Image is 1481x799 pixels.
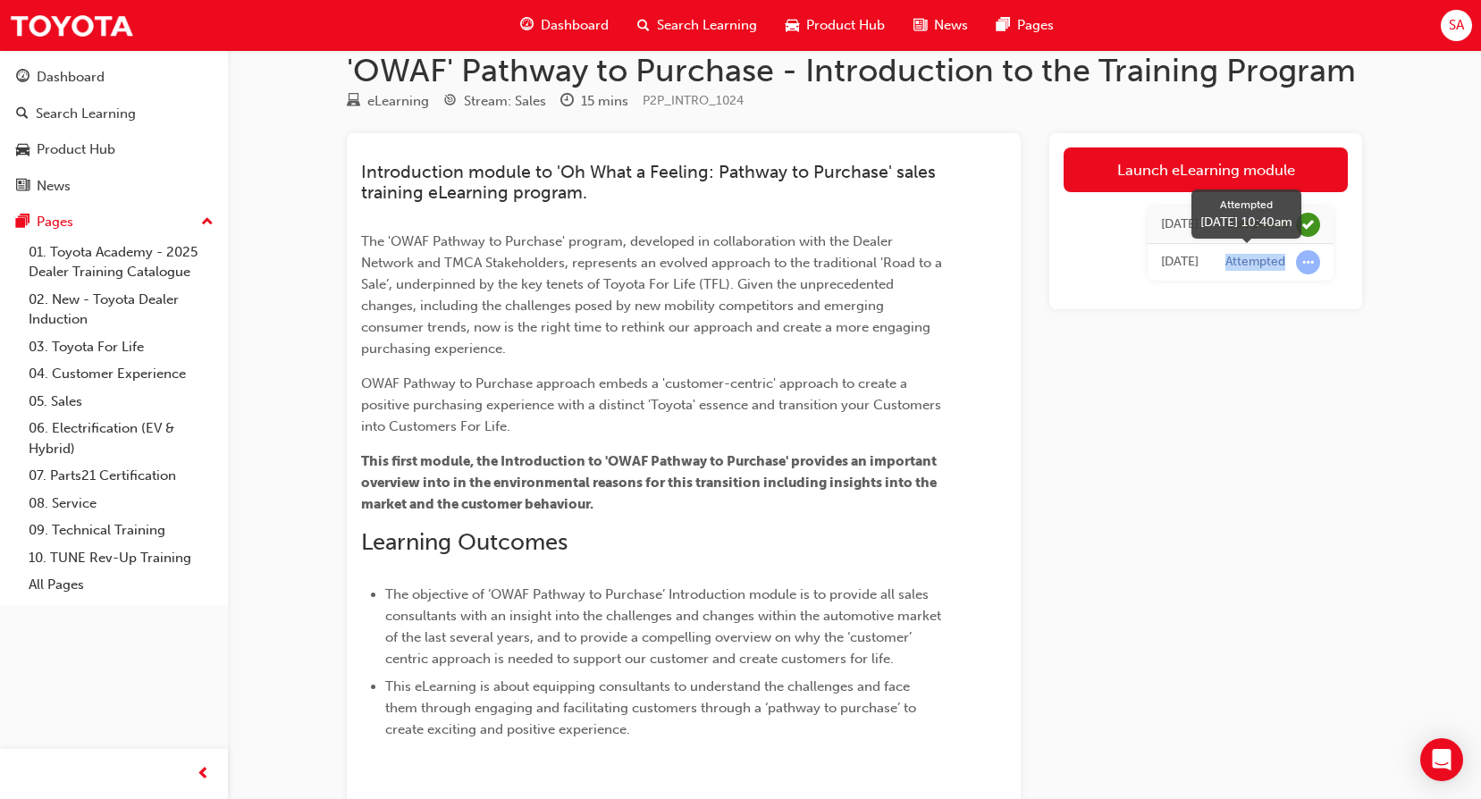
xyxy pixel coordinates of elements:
a: 09. Technical Training [21,517,221,544]
span: car-icon [786,14,799,37]
div: Dashboard [37,67,105,88]
span: car-icon [16,142,29,158]
span: This eLearning is about equipping consultants to understand the challenges and face them through ... [385,678,920,737]
span: up-icon [201,211,214,234]
button: Pages [7,206,221,239]
span: news-icon [913,14,927,37]
a: 07. Parts21 Certification [21,462,221,490]
a: Search Learning [7,97,221,130]
span: learningResourceType_ELEARNING-icon [347,94,360,110]
div: Attempted [1225,254,1285,271]
div: Open Intercom Messenger [1420,738,1463,781]
a: Launch eLearning module [1064,147,1348,192]
span: pages-icon [997,14,1010,37]
a: 02. New - Toyota Dealer Induction [21,286,221,333]
button: SA [1441,10,1472,41]
span: target-icon [443,94,457,110]
span: Pages [1017,15,1054,36]
div: Stream: Sales [464,91,546,112]
span: Product Hub [806,15,885,36]
a: 01. Toyota Academy - 2025 Dealer Training Catalogue [21,239,221,286]
a: 05. Sales [21,388,221,416]
span: OWAF Pathway to Purchase approach embeds a 'customer-centric' approach to create a positive purch... [361,375,945,434]
span: This first module, the Introduction to 'OWAF Pathway to Purchase' provides an important overview ... [361,453,939,512]
div: Pages [37,212,73,232]
span: search-icon [637,14,650,37]
span: learningRecordVerb_COMPLETE-icon [1296,213,1320,237]
a: car-iconProduct Hub [771,7,899,44]
a: Product Hub [7,133,221,166]
h1: 'OWAF' Pathway to Purchase - Introduction to the Training Program [347,51,1362,90]
span: SA [1449,15,1464,36]
span: search-icon [16,106,29,122]
a: pages-iconPages [982,7,1068,44]
div: Tue Jul 22 2025 10:53:21 GMT+1000 (Australian Eastern Standard Time) [1161,214,1199,235]
span: pages-icon [16,214,29,231]
span: guage-icon [520,14,534,37]
a: News [7,170,221,203]
a: 06. Electrification (EV & Hybrid) [21,415,221,462]
div: Product Hub [37,139,115,160]
a: Dashboard [7,61,221,94]
span: clock-icon [560,94,574,110]
div: 15 mins [581,91,628,112]
span: Introduction module to 'Oh What a Feeling: Pathway to Purchase' sales training eLearning program. [361,162,940,203]
a: 10. TUNE Rev-Up Training [21,544,221,572]
div: Attempted [1200,197,1292,213]
div: Type [347,90,429,113]
span: Learning Outcomes [361,528,568,556]
img: Trak [9,5,134,46]
span: Search Learning [657,15,757,36]
span: prev-icon [197,763,210,786]
span: The 'OWAF Pathway to Purchase' program, developed in collaboration with the Dealer Network and TM... [361,233,946,357]
a: 03. Toyota For Life [21,333,221,361]
div: Duration [560,90,628,113]
button: DashboardSearch LearningProduct HubNews [7,57,221,206]
span: Dashboard [541,15,609,36]
div: eLearning [367,91,429,112]
a: news-iconNews [899,7,982,44]
span: guage-icon [16,70,29,86]
a: 08. Service [21,490,221,517]
span: news-icon [16,179,29,195]
div: [DATE] 10:40am [1200,213,1292,231]
a: guage-iconDashboard [506,7,623,44]
a: All Pages [21,571,221,599]
span: Learning resource code [643,93,744,108]
span: The objective of ‘OWAF Pathway to Purchase’ Introduction module is to provide all sales consultan... [385,586,945,667]
div: Stream [443,90,546,113]
span: learningRecordVerb_ATTEMPT-icon [1296,250,1320,274]
a: 04. Customer Experience [21,360,221,388]
div: News [37,176,71,197]
a: search-iconSearch Learning [623,7,771,44]
div: Search Learning [36,104,136,124]
span: News [934,15,968,36]
div: Tue Jul 22 2025 10:40:01 GMT+1000 (Australian Eastern Standard Time) [1161,252,1199,273]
